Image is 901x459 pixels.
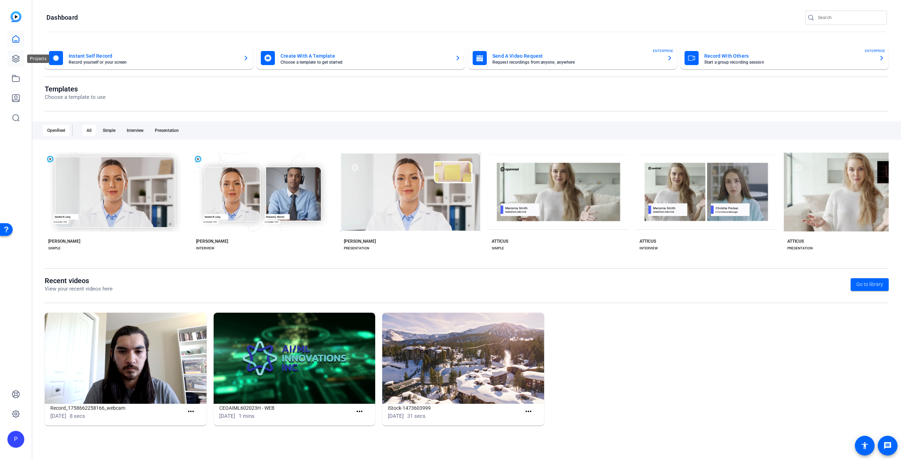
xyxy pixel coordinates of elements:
[388,413,404,419] span: [DATE]
[45,276,113,285] h1: Recent videos
[69,60,238,64] mat-card-subtitle: Record yourself or your screen
[50,413,66,419] span: [DATE]
[883,441,892,450] mat-icon: message
[122,125,148,136] div: Interview
[45,85,106,93] h1: Templates
[355,407,364,416] mat-icon: more_horiz
[492,60,661,64] mat-card-subtitle: Request recordings from anyone, anywhere
[48,246,61,251] div: SIMPLE
[492,52,661,60] mat-card-title: Send A Video Request
[45,47,253,69] button: Instant Self RecordRecord yourself or your screen
[407,413,426,419] span: 31 secs
[639,238,656,244] div: ATTICUS
[219,413,235,419] span: [DATE]
[27,55,49,63] div: Projects
[680,47,889,69] button: Record With OthersStart a group recording sessionENTERPRISE
[11,11,21,22] img: blue-gradient.svg
[787,246,813,251] div: PRESENTATION
[187,407,195,416] mat-icon: more_horiz
[219,404,353,412] h1: CEOAIML602023H - WEB
[196,246,214,251] div: INTERVIEW
[388,404,521,412] h1: iStock-1473603999
[281,60,449,64] mat-card-subtitle: Choose a template to get started
[344,238,376,244] div: [PERSON_NAME]
[344,246,369,251] div: PRESENTATION
[704,60,873,64] mat-card-subtitle: Start a group recording session
[99,125,120,136] div: Simple
[82,125,96,136] div: All
[45,285,113,293] p: View your recent videos here
[7,431,24,448] div: P
[865,48,885,53] span: ENTERPRISE
[239,413,254,419] span: 1 mins
[492,246,504,251] div: SIMPLE
[45,313,207,404] img: Record_1758662258166_webcam
[856,281,883,288] span: Go to library
[851,278,889,291] a: Go to library
[639,246,658,251] div: INTERVIEW
[382,313,544,404] img: iStock-1473603999
[196,238,228,244] div: [PERSON_NAME]
[43,125,69,136] div: OpenReel
[69,52,238,60] mat-card-title: Instant Self Record
[787,238,804,244] div: ATTICUS
[214,313,376,404] img: CEOAIML602023H - WEB
[704,52,873,60] mat-card-title: Record With Others
[50,404,184,412] h1: Record_1758662258166_webcam
[861,441,869,450] mat-icon: accessibility
[492,238,508,244] div: ATTICUS
[818,13,881,22] input: Search
[468,47,677,69] button: Send A Video RequestRequest recordings from anyone, anywhereENTERPRISE
[524,407,533,416] mat-icon: more_horiz
[281,52,449,60] mat-card-title: Create With A Template
[70,413,85,419] span: 8 secs
[46,13,78,22] h1: Dashboard
[257,47,465,69] button: Create With A TemplateChoose a template to get started
[48,238,80,244] div: [PERSON_NAME]
[653,48,673,53] span: ENTERPRISE
[45,93,106,101] p: Choose a template to use
[151,125,183,136] div: Presentation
